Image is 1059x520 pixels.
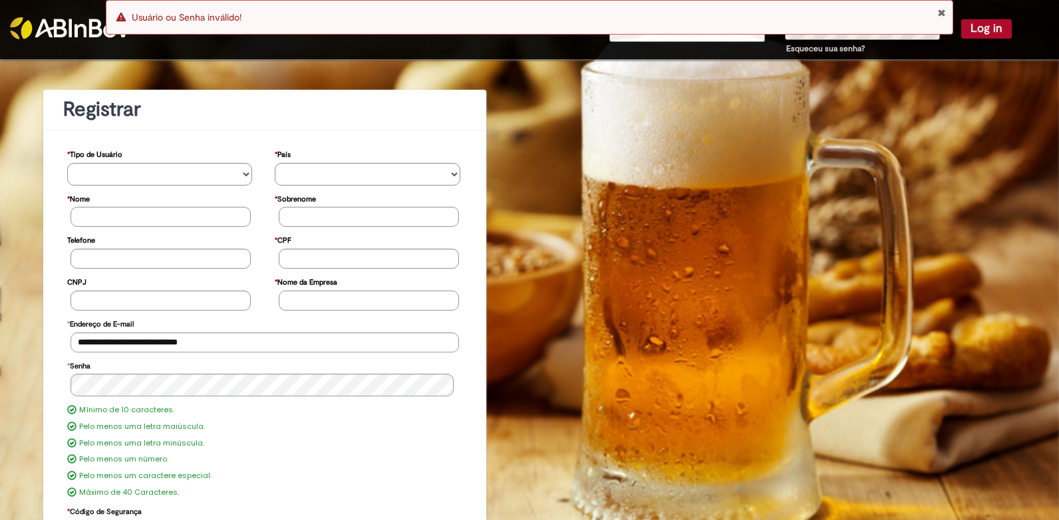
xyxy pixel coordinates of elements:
[67,355,90,374] label: Senha
[79,454,168,465] label: Pelo menos um número.
[67,501,142,520] label: Código de Segurança
[63,98,466,120] h1: Registrar
[961,19,1012,38] button: Log in
[67,188,90,207] label: Nome
[10,17,130,39] img: ABInbev-white.png
[275,188,316,207] label: Sobrenome
[937,7,946,18] button: Close Notification
[132,11,241,23] span: Usuário ou Senha inválido!
[79,487,179,498] label: Máximo de 40 Caracteres.
[79,422,205,432] label: Pelo menos uma letra maiúscula.
[79,405,174,416] label: Mínimo de 10 caracteres.
[275,271,337,291] label: Nome da Empresa
[275,144,291,163] label: País
[67,229,95,249] label: Telefone
[67,271,86,291] label: CNPJ
[67,144,122,163] label: Tipo de Usuário
[786,43,865,54] a: Esqueceu sua senha?
[275,229,291,249] label: CPF
[79,438,204,449] label: Pelo menos uma letra minúscula.
[67,313,134,332] label: Endereço de E-mail
[79,471,212,481] label: Pelo menos um caractere especial.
